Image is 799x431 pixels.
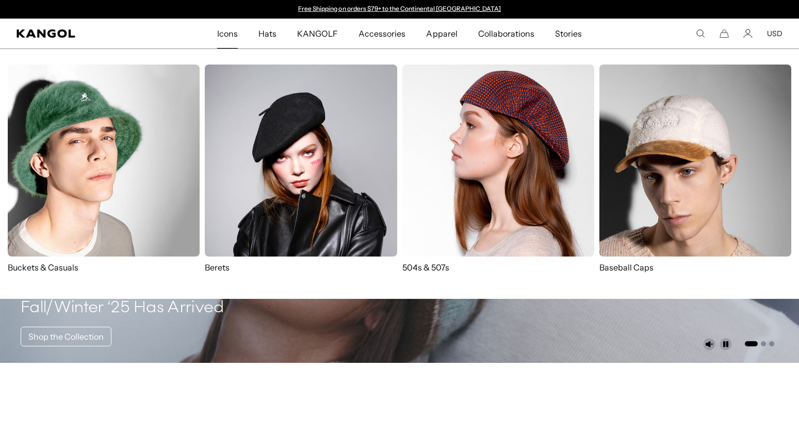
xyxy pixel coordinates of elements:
[769,341,774,346] button: Go to slide 3
[745,341,758,346] button: Go to slide 1
[217,19,238,49] span: Icons
[248,19,287,49] a: Hats
[358,19,405,49] span: Accessories
[696,29,705,38] summary: Search here
[744,339,774,347] ul: Select a slide to show
[17,29,143,38] a: Kangol
[743,29,753,38] a: Account
[402,262,594,273] p: 504s & 507s
[21,298,224,318] h4: Fall/Winter ‘25 Has Arrived
[416,19,467,49] a: Apparel
[599,262,791,273] p: Baseball Caps
[478,19,534,49] span: Collaborations
[720,29,729,38] button: Cart
[720,338,732,350] button: Pause
[8,65,200,273] a: Buckets & Casuals
[761,341,766,346] button: Go to slide 2
[703,338,715,350] button: Unmute
[298,5,501,12] a: Free Shipping on orders $79+ to the Continental [GEOGRAPHIC_DATA]
[545,19,592,49] a: Stories
[287,19,348,49] a: KANGOLF
[258,19,276,49] span: Hats
[205,65,397,273] a: Berets
[468,19,545,49] a: Collaborations
[293,5,506,13] div: 1 of 2
[293,5,506,13] slideshow-component: Announcement bar
[767,29,782,38] button: USD
[555,19,582,49] span: Stories
[297,19,338,49] span: KANGOLF
[205,262,397,273] p: Berets
[426,19,457,49] span: Apparel
[599,65,791,283] a: Baseball Caps
[402,65,594,273] a: 504s & 507s
[348,19,416,49] a: Accessories
[8,262,200,273] p: Buckets & Casuals
[207,19,248,49] a: Icons
[293,5,506,13] div: Announcement
[21,327,111,346] a: Shop the Collection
